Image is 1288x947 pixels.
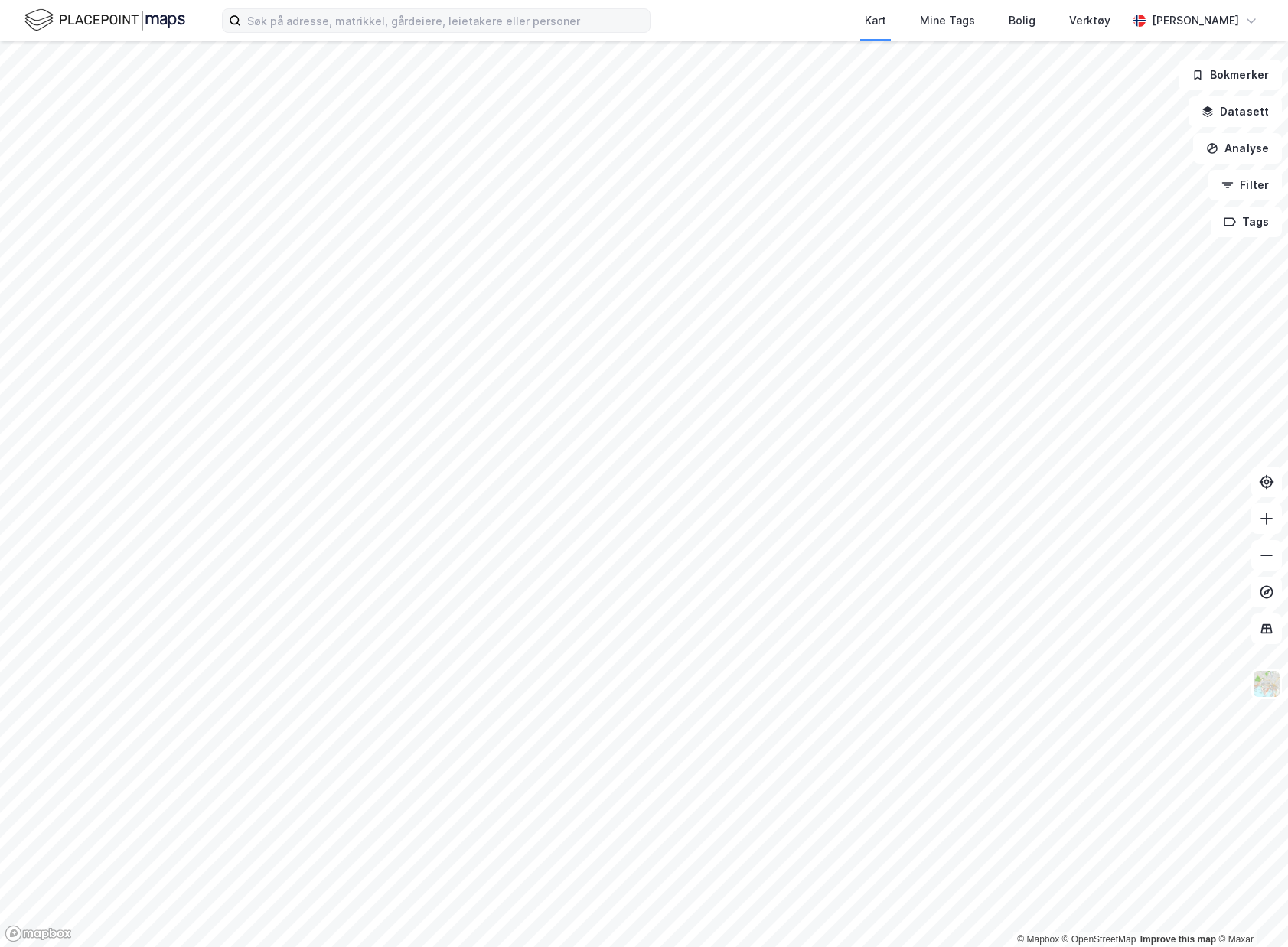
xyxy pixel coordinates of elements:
[1009,11,1035,30] div: Bolig
[1069,11,1110,30] div: Verktøy
[241,9,650,32] input: Søk på adresse, matrikkel, gårdeiere, leietakere eller personer
[865,11,886,30] div: Kart
[920,11,975,30] div: Mine Tags
[24,7,185,34] img: logo.f888ab2527a4732fd821a326f86c7f29.svg
[1152,11,1239,30] div: [PERSON_NAME]
[1211,874,1288,947] iframe: Chat Widget
[1211,874,1288,947] div: Kontrollprogram for chat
